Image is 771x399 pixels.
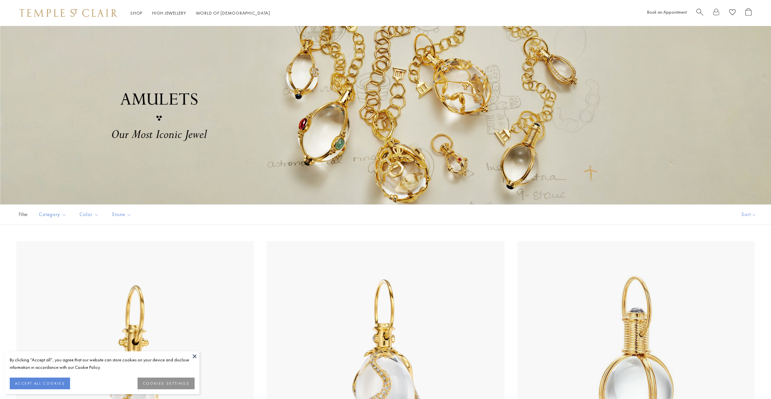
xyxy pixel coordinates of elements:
[196,10,270,16] a: World of [DEMOGRAPHIC_DATA]World of [DEMOGRAPHIC_DATA]
[36,211,71,219] span: Category
[647,9,687,15] a: Book an Appointment
[107,207,136,222] button: Stone
[10,378,70,389] button: ACCEPT ALL COOKIES
[729,8,736,18] a: View Wishlist
[19,9,117,17] img: Temple St. Clair
[10,356,195,371] div: By clicking “Accept all”, you agree that our website can store cookies on your device and disclos...
[109,211,136,219] span: Stone
[130,9,270,17] nav: Main navigation
[696,8,703,18] a: Search
[138,378,195,389] button: COOKIES SETTINGS
[152,10,186,16] a: High JewelleryHigh Jewellery
[739,369,765,393] iframe: Gorgias live chat messenger
[34,207,71,222] button: Category
[130,10,142,16] a: ShopShop
[75,207,104,222] button: Color
[727,205,771,224] button: Show sort by
[76,211,104,219] span: Color
[745,8,752,18] a: Open Shopping Bag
